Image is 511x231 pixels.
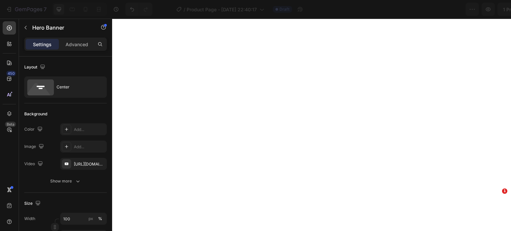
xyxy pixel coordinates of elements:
[88,216,93,222] div: px
[60,213,107,225] input: px%
[5,122,16,127] div: Beta
[187,6,257,13] span: Product Page - [DATE] 22:40:17
[420,3,442,16] button: Save
[3,3,50,16] button: 7
[24,216,35,222] label: Width
[57,79,97,95] div: Center
[125,3,152,16] div: Undo/Redo
[24,63,47,72] div: Layout
[96,215,104,223] button: px
[6,71,16,76] div: 450
[24,125,44,134] div: Color
[24,199,42,208] div: Size
[112,19,511,231] iframe: Design area
[354,3,418,16] button: 1 product assigned
[66,41,88,48] p: Advanced
[279,6,289,12] span: Draft
[24,175,107,187] button: Show more
[74,144,105,150] div: Add...
[450,6,503,13] div: Upgrade to publish
[74,161,105,167] div: [URL][DOMAIN_NAME]
[24,160,44,169] div: Video
[32,24,89,32] p: Hero Banner
[98,216,102,222] div: %
[24,111,47,117] div: Background
[33,41,52,48] p: Settings
[445,3,508,16] button: Upgrade to publish
[24,142,45,151] div: Image
[184,6,185,13] span: /
[359,6,403,13] span: 1 product assigned
[74,127,105,133] div: Add...
[50,178,81,184] div: Show more
[488,198,504,214] iframe: Intercom live chat
[426,7,437,12] span: Save
[44,5,47,13] p: 7
[87,215,95,223] button: %
[502,188,507,194] span: 1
